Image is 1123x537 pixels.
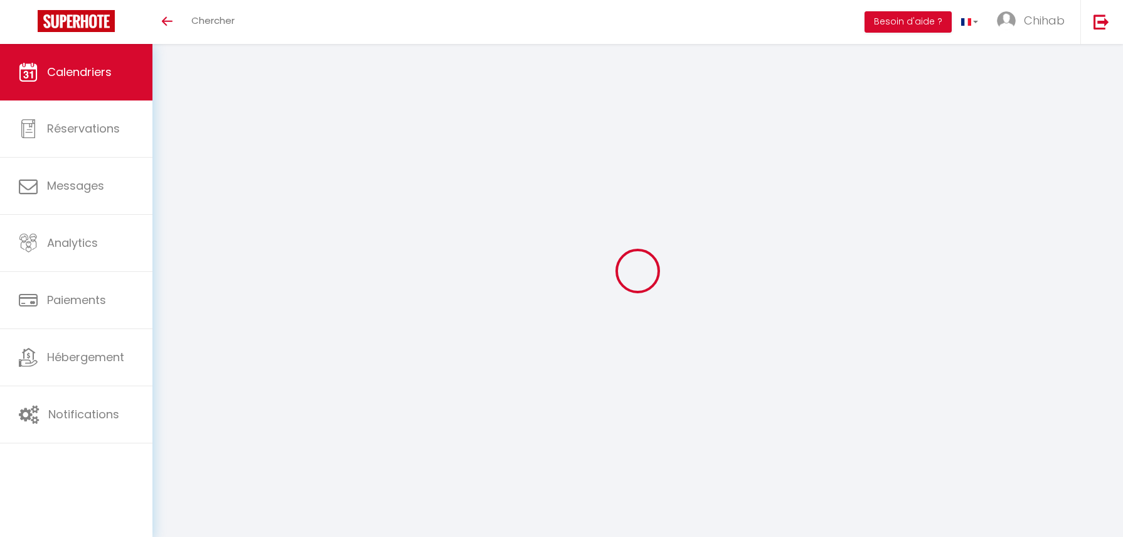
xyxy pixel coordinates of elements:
span: Paiements [47,292,106,308]
span: Notifications [48,406,119,422]
span: Réservations [47,121,120,136]
img: Super Booking [38,10,115,32]
button: Besoin d'aide ? [865,11,952,33]
span: Analytics [47,235,98,251]
span: Hébergement [47,349,124,365]
span: Calendriers [47,64,112,80]
span: Chihab [1024,13,1065,28]
img: logout [1094,14,1109,30]
img: ... [997,11,1016,30]
span: Messages [47,178,104,193]
span: Chercher [191,14,235,27]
